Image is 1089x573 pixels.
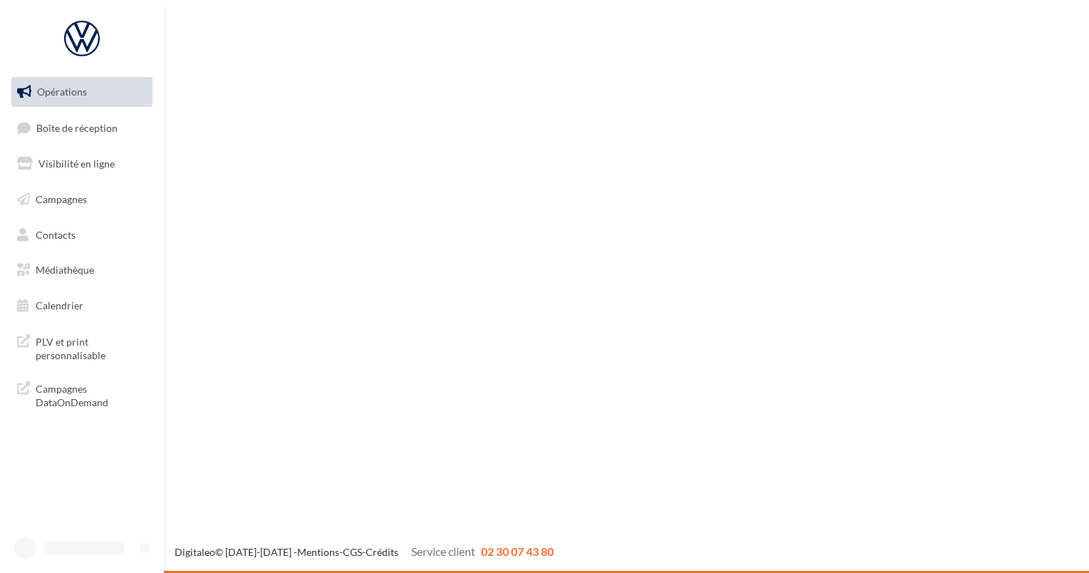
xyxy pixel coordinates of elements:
span: © [DATE]-[DATE] - - - [175,546,554,558]
a: Campagnes DataOnDemand [9,373,155,415]
a: Visibilité en ligne [9,149,155,179]
span: Calendrier [36,299,83,311]
a: Boîte de réception [9,113,155,143]
a: Digitaleo [175,546,215,558]
a: Opérations [9,77,155,107]
a: Contacts [9,220,155,250]
span: Service client [411,544,475,558]
a: PLV et print personnalisable [9,326,155,368]
span: 02 30 07 43 80 [481,544,554,558]
a: Campagnes [9,185,155,215]
span: Visibilité en ligne [38,158,115,170]
a: Calendrier [9,291,155,321]
a: Médiathèque [9,255,155,285]
a: Mentions [297,546,339,558]
span: Boîte de réception [36,121,118,133]
span: Campagnes [36,193,87,205]
span: Campagnes DataOnDemand [36,379,147,410]
span: PLV et print personnalisable [36,332,147,363]
a: CGS [343,546,362,558]
a: Crédits [366,546,398,558]
span: Opérations [37,86,87,98]
span: Contacts [36,228,76,240]
span: Médiathèque [36,264,94,276]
